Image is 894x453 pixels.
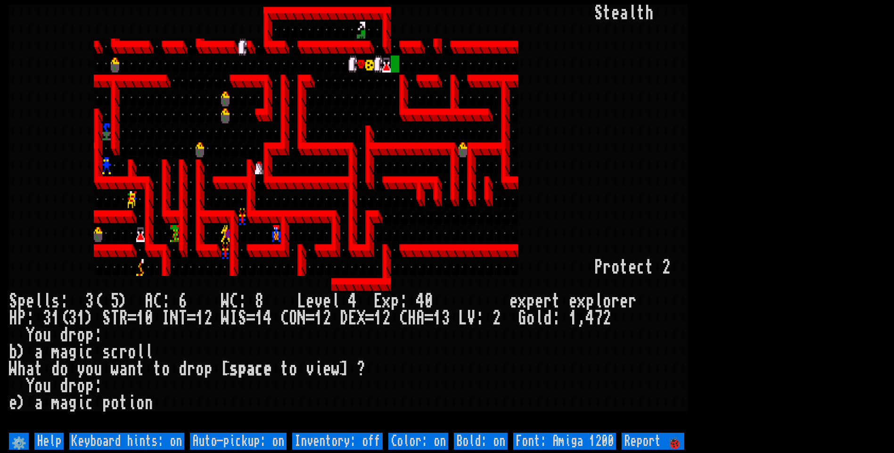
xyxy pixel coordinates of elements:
[340,361,348,378] div: ]
[577,310,586,327] div: ,
[382,310,391,327] div: 2
[85,310,94,327] div: )
[17,344,26,361] div: )
[459,310,467,327] div: L
[136,361,145,378] div: t
[543,310,552,327] div: d
[43,327,51,344] div: u
[119,310,128,327] div: R
[221,310,230,327] div: W
[391,293,399,310] div: p
[628,293,637,310] div: r
[77,395,85,412] div: i
[111,293,119,310] div: 5
[111,310,119,327] div: T
[153,293,162,310] div: C
[306,361,314,378] div: v
[622,433,684,450] input: Report 🐞
[119,344,128,361] div: r
[17,395,26,412] div: )
[153,361,162,378] div: t
[603,310,611,327] div: 2
[357,361,365,378] div: ?
[94,361,102,378] div: u
[68,344,77,361] div: g
[323,293,331,310] div: e
[662,259,671,276] div: 2
[85,344,94,361] div: c
[43,378,51,395] div: u
[230,293,238,310] div: C
[454,433,508,450] input: Bold: on
[77,361,85,378] div: y
[518,310,526,327] div: G
[43,310,51,327] div: 3
[238,293,246,310] div: :
[611,5,620,22] div: e
[77,344,85,361] div: i
[280,310,289,327] div: C
[628,259,637,276] div: e
[586,293,594,310] div: p
[190,433,287,450] input: Auto-pickup: on
[374,293,382,310] div: E
[26,378,34,395] div: Y
[162,361,170,378] div: o
[594,310,603,327] div: 7
[179,310,187,327] div: T
[145,395,153,412] div: n
[204,310,213,327] div: 2
[9,310,17,327] div: H
[85,327,94,344] div: p
[51,310,60,327] div: 1
[51,344,60,361] div: m
[60,378,68,395] div: d
[637,259,645,276] div: c
[374,310,382,327] div: 1
[314,310,323,327] div: 1
[60,395,68,412] div: a
[399,310,408,327] div: C
[513,433,616,450] input: Font: Amiga 1200
[492,310,501,327] div: 2
[255,310,263,327] div: 1
[69,433,184,450] input: Keyboard hints: on
[85,361,94,378] div: o
[17,310,26,327] div: P
[17,361,26,378] div: h
[442,310,450,327] div: 3
[509,293,518,310] div: e
[526,310,535,327] div: o
[246,310,255,327] div: =
[594,293,603,310] div: l
[77,310,85,327] div: 1
[111,361,119,378] div: w
[628,5,637,22] div: l
[119,293,128,310] div: )
[280,361,289,378] div: t
[85,378,94,395] div: p
[586,310,594,327] div: 4
[187,310,196,327] div: =
[51,395,60,412] div: m
[94,327,102,344] div: :
[145,344,153,361] div: l
[416,310,425,327] div: A
[620,259,628,276] div: t
[102,395,111,412] div: p
[34,433,64,450] input: Help
[145,310,153,327] div: 0
[399,293,408,310] div: :
[34,361,43,378] div: t
[179,293,187,310] div: 6
[518,293,526,310] div: x
[60,310,68,327] div: (
[77,378,85,395] div: o
[179,361,187,378] div: d
[238,361,246,378] div: p
[221,293,230,310] div: W
[60,293,68,310] div: :
[111,395,119,412] div: o
[255,293,263,310] div: 8
[543,293,552,310] div: r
